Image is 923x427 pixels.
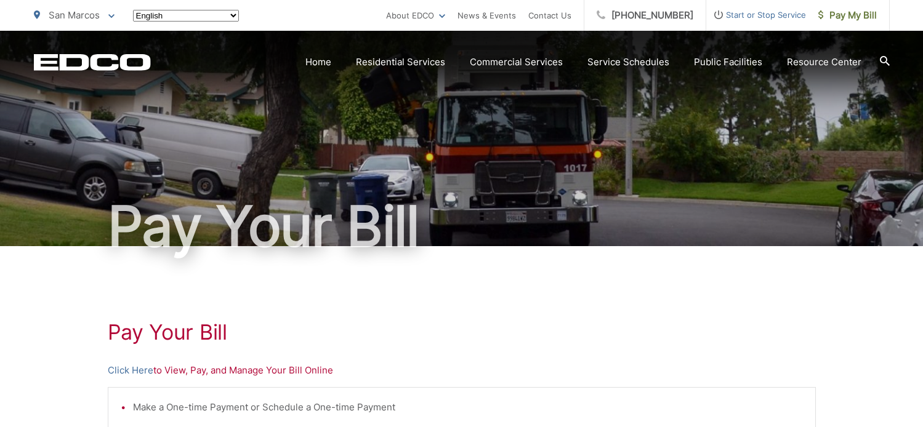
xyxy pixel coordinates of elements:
[34,54,151,71] a: EDCD logo. Return to the homepage.
[108,363,816,378] p: to View, Pay, and Manage Your Bill Online
[49,9,100,21] span: San Marcos
[305,55,331,70] a: Home
[457,8,516,23] a: News & Events
[386,8,445,23] a: About EDCO
[108,320,816,345] h1: Pay Your Bill
[108,363,153,378] a: Click Here
[787,55,861,70] a: Resource Center
[133,10,239,22] select: Select a language
[528,8,571,23] a: Contact Us
[818,8,877,23] span: Pay My Bill
[470,55,563,70] a: Commercial Services
[356,55,445,70] a: Residential Services
[133,400,803,415] li: Make a One-time Payment or Schedule a One-time Payment
[34,196,890,257] h1: Pay Your Bill
[587,55,669,70] a: Service Schedules
[694,55,762,70] a: Public Facilities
